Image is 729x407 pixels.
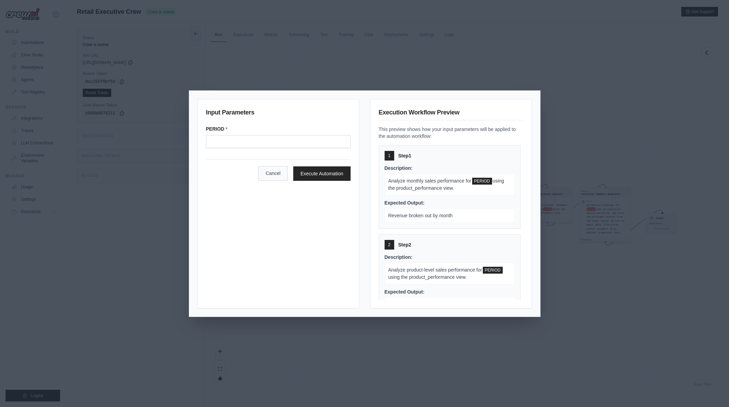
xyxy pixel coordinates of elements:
span: PERIOD [483,267,503,274]
span: using the product_performance view. [388,178,504,191]
span: Description: [385,254,413,260]
label: PERIOD [206,125,351,132]
h3: Input Parameters [206,108,351,120]
iframe: Chat Widget [695,374,729,407]
span: Step 2 [398,241,411,248]
button: Cancel [258,166,288,180]
span: Analyze product-level sales performance for [388,267,482,273]
span: Analyze monthly sales performance for [388,178,471,184]
p: This preview shows how your input parameters will be applied to the automation workflow: [379,126,523,140]
h3: Execution Workflow Preview [379,108,523,120]
span: Step 1 [398,152,411,159]
span: 1 [388,153,390,158]
span: PERIOD [472,178,492,185]
span: Expected Output: [385,289,425,295]
span: 2 [388,242,390,247]
span: Description: [385,165,413,171]
span: using the product_performance view. [388,274,467,280]
span: Expected Output: [385,200,425,206]
span: Revenue broken out by month [388,213,453,218]
button: Execute Automation [293,166,351,181]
